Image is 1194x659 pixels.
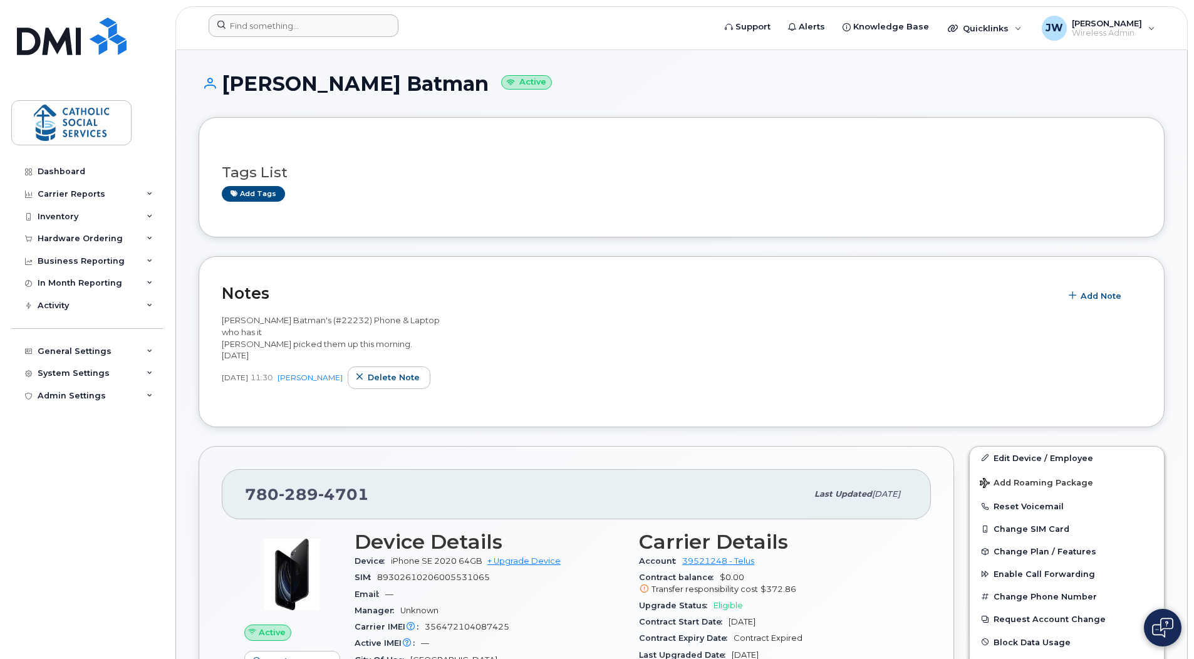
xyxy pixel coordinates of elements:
button: Change Phone Number [970,585,1164,608]
button: Change SIM Card [970,517,1164,540]
h3: Device Details [355,531,624,553]
button: Change Plan / Features [970,540,1164,563]
span: Unknown [400,606,439,615]
a: [PERSON_NAME] [278,373,343,382]
button: Block Data Usage [970,631,1164,653]
span: Contract Expired [734,633,802,643]
img: Open chat [1152,618,1173,638]
span: Active IMEI [355,638,421,648]
span: Contract Expiry Date [639,633,734,643]
button: Add Note [1061,284,1132,307]
span: [DATE] [872,489,900,499]
span: [DATE] [222,372,248,383]
span: Contract balance [639,573,720,582]
button: Delete note [348,366,430,389]
button: Request Account Change [970,608,1164,630]
span: 11:30 [251,372,273,383]
span: Email [355,589,385,599]
span: 289 [279,485,318,504]
span: 89302610206005531065 [377,573,490,582]
span: Change Plan / Features [994,547,1096,556]
span: Carrier IMEI [355,622,425,631]
span: [PERSON_NAME] Batman's (#22232) Phone & Laptop who has it [PERSON_NAME] picked them up this morni... [222,315,440,360]
span: [DATE] [729,617,755,626]
h3: Carrier Details [639,531,908,553]
small: Active [501,75,552,90]
img: image20231002-3703462-2fle3a.jpeg [254,537,330,612]
span: Transfer responsibility cost [652,584,758,594]
button: Add Roaming Package [970,469,1164,495]
span: $0.00 [639,573,908,595]
span: Last updated [814,489,872,499]
button: Enable Call Forwarding [970,563,1164,585]
h3: Tags List [222,165,1141,180]
span: Manager [355,606,400,615]
button: Reset Voicemail [970,495,1164,517]
a: Edit Device / Employee [970,447,1164,469]
span: iPhone SE 2020 64GB [391,556,482,566]
span: $372.86 [761,584,796,594]
span: Add Note [1081,290,1121,302]
a: Add tags [222,186,285,202]
span: Upgrade Status [639,601,714,610]
span: 780 [245,485,369,504]
span: — [421,638,429,648]
span: Active [259,626,286,638]
span: Contract Start Date [639,617,729,626]
span: Account [639,556,682,566]
span: 356472104087425 [425,622,509,631]
h1: [PERSON_NAME] Batman [199,73,1165,95]
span: Add Roaming Package [980,478,1093,490]
a: 39521248 - Telus [682,556,754,566]
span: Device [355,556,391,566]
span: Delete note [368,371,420,383]
span: Enable Call Forwarding [994,569,1095,579]
span: Eligible [714,601,743,610]
span: 4701 [318,485,369,504]
span: SIM [355,573,377,582]
h2: Notes [222,284,1054,303]
a: + Upgrade Device [487,556,561,566]
span: — [385,589,393,599]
